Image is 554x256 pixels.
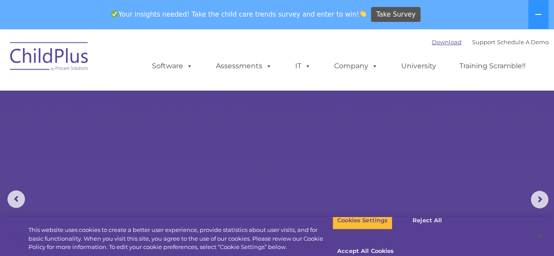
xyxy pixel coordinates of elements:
a: Schedule A Demo [497,39,549,46]
img: ChildPlus by Procare Solutions [6,36,93,80]
a: IT [286,57,320,75]
a: Company [325,57,387,75]
a: Take Survey [371,7,420,22]
a: Download [432,39,462,46]
button: Reject All [400,211,455,230]
img: 👏 [360,11,366,17]
a: Support [472,39,495,46]
font: | [432,39,549,46]
img: ✅ [111,11,118,17]
button: Cookies Settings [332,211,392,230]
span: Phone number [122,94,159,100]
a: Assessments [207,57,281,75]
a: Software [143,57,201,75]
div: This website uses cookies to create a better user experience, provide statistics about user visit... [28,226,332,252]
a: University [392,57,445,75]
a: Training Scramble!! [451,57,534,75]
span: Last name [122,58,148,64]
span: Take Survey [376,7,416,22]
button: Close [530,226,550,245]
span: Your insights needed! Take the child care trends survey and enter to win! [108,6,370,23]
